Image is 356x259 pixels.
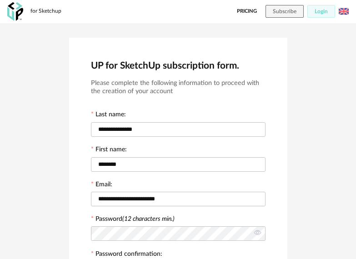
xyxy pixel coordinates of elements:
div: for Sketchup [30,8,61,15]
a: Pricing [237,5,257,18]
h2: UP for SketchUp subscription form. [91,60,266,72]
label: Email: [91,181,112,189]
i: (12 characters min.) [122,216,175,222]
span: Subscribe [273,9,296,14]
button: Subscribe [266,5,304,18]
h3: Please complete the following information to proceed with the creation of your account [91,79,266,96]
img: us [339,6,349,16]
label: Password confirmation: [91,251,162,259]
label: First name: [91,146,127,154]
label: Last name: [91,111,126,120]
span: Login [315,9,328,14]
img: OXP [7,2,23,21]
label: Password [95,216,175,222]
button: Login [307,5,335,18]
